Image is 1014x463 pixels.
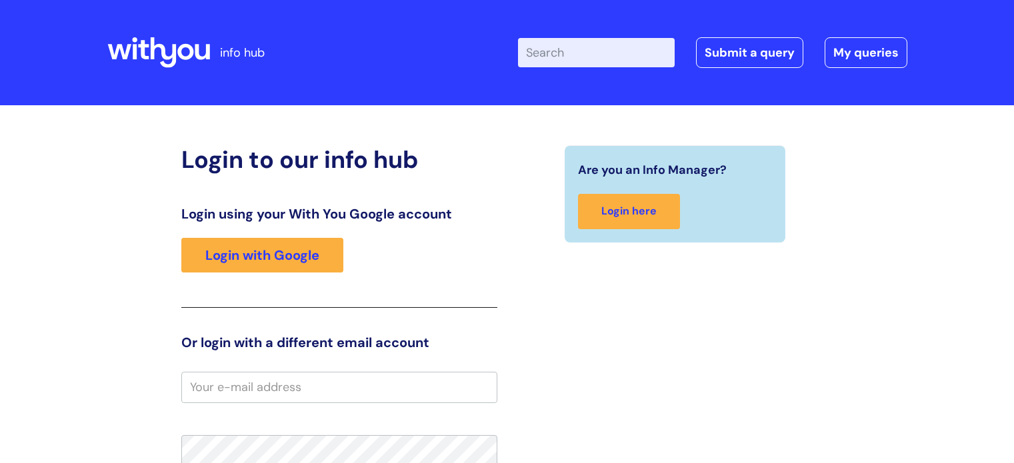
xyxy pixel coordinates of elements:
[181,206,497,222] h3: Login using your With You Google account
[825,37,907,68] a: My queries
[578,194,680,229] a: Login here
[518,38,675,67] input: Search
[696,37,803,68] a: Submit a query
[181,372,497,402] input: Your e-mail address
[220,42,265,63] p: info hub
[181,238,343,272] a: Login with Google
[181,334,497,350] h3: Or login with a different email account
[578,159,727,181] span: Are you an Info Manager?
[181,145,497,174] h2: Login to our info hub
